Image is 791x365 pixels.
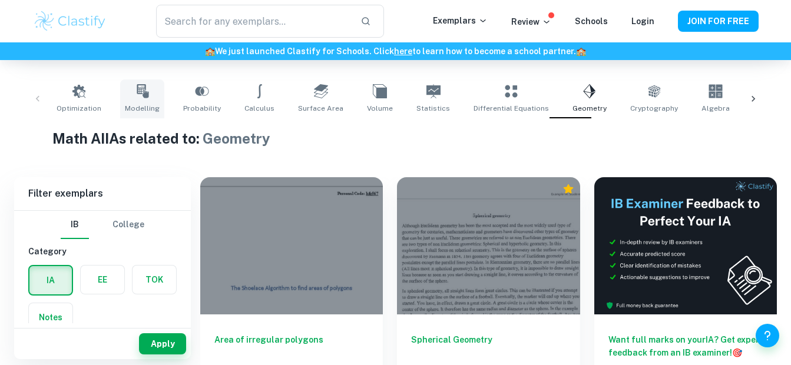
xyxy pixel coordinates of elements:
[125,103,160,114] span: Modelling
[61,211,144,239] div: Filter type choice
[244,103,274,114] span: Calculus
[608,333,763,359] h6: Want full marks on your IA ? Get expert feedback from an IB examiner!
[28,245,177,258] h6: Category
[433,14,488,27] p: Exemplars
[112,211,144,239] button: College
[133,266,176,294] button: TOK
[701,103,730,114] span: Algebra
[52,128,739,149] h1: Math AI IAs related to:
[29,303,72,331] button: Notes
[562,183,574,195] div: Premium
[575,16,608,26] a: Schools
[81,266,124,294] button: EE
[14,177,191,210] h6: Filter exemplars
[156,5,350,38] input: Search for any exemplars...
[139,333,186,354] button: Apply
[594,177,777,314] img: Thumbnail
[61,211,89,239] button: IB
[576,47,586,56] span: 🏫
[511,15,551,28] p: Review
[474,103,549,114] span: Differential Equations
[630,103,678,114] span: Cryptography
[367,103,393,114] span: Volume
[33,9,108,33] img: Clastify logo
[29,266,72,294] button: IA
[394,47,412,56] a: here
[57,103,101,114] span: Optimization
[183,103,221,114] span: Probability
[2,45,789,58] h6: We just launched Clastify for Schools. Click to learn how to become a school partner.
[631,16,654,26] a: Login
[203,130,270,147] span: Geometry
[678,11,759,32] button: JOIN FOR FREE
[572,103,607,114] span: Geometry
[416,103,450,114] span: Statistics
[756,324,779,347] button: Help and Feedback
[732,348,742,357] span: 🎯
[205,47,215,56] span: 🏫
[298,103,343,114] span: Surface Area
